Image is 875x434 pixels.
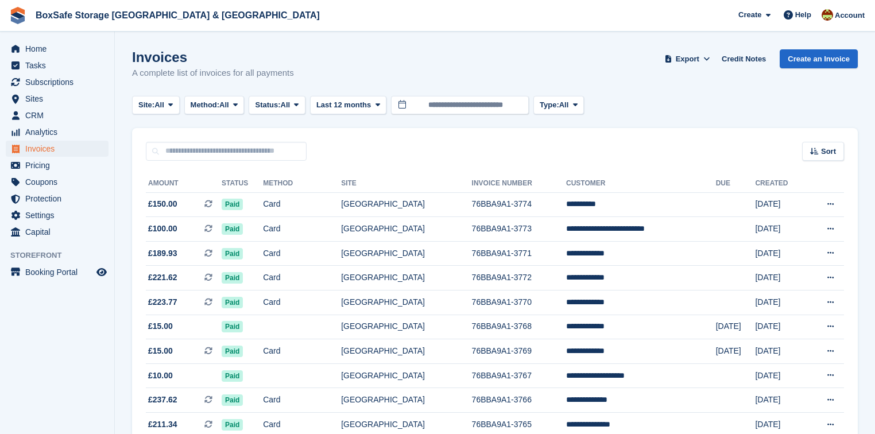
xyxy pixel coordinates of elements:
span: Paid [222,394,243,406]
span: £100.00 [148,223,177,235]
td: [DATE] [755,388,806,413]
button: Site: All [132,96,180,115]
a: menu [6,74,109,90]
span: Sort [821,146,836,157]
td: [DATE] [755,241,806,266]
td: Card [263,192,341,217]
button: Type: All [533,96,584,115]
th: Invoice Number [472,175,566,193]
a: menu [6,91,109,107]
td: [GEOGRAPHIC_DATA] [341,192,471,217]
td: [DATE] [755,363,806,388]
span: Subscriptions [25,74,94,90]
th: Method [263,175,341,193]
td: Card [263,266,341,290]
span: Home [25,41,94,57]
a: menu [6,107,109,123]
span: Sites [25,91,94,107]
td: 76BBA9A1-3770 [472,290,566,315]
span: Coupons [25,174,94,190]
td: [DATE] [755,266,806,290]
th: Customer [566,175,716,193]
button: Method: All [184,96,245,115]
td: Card [263,388,341,413]
span: All [219,99,229,111]
span: Paid [222,370,243,382]
td: 76BBA9A1-3773 [472,217,566,242]
td: [GEOGRAPHIC_DATA] [341,315,471,339]
td: 76BBA9A1-3772 [472,266,566,290]
th: Created [755,175,806,193]
span: £223.77 [148,296,177,308]
td: 76BBA9A1-3769 [472,339,566,364]
a: menu [6,224,109,240]
span: Storefront [10,250,114,261]
th: Site [341,175,471,193]
td: 76BBA9A1-3767 [472,363,566,388]
td: [DATE] [755,192,806,217]
a: menu [6,191,109,207]
span: Invoices [25,141,94,157]
td: Card [263,217,341,242]
span: £237.62 [148,394,177,406]
span: CRM [25,107,94,123]
td: 76BBA9A1-3768 [472,315,566,339]
span: Capital [25,224,94,240]
span: Create [738,9,761,21]
td: Card [263,339,341,364]
td: [DATE] [755,217,806,242]
td: [GEOGRAPHIC_DATA] [341,290,471,315]
span: £15.00 [148,345,173,357]
a: menu [6,157,109,173]
td: [GEOGRAPHIC_DATA] [341,339,471,364]
h1: Invoices [132,49,294,65]
a: menu [6,264,109,280]
span: £150.00 [148,198,177,210]
span: £189.93 [148,247,177,259]
span: All [559,99,569,111]
button: Export [662,49,713,68]
span: Help [795,9,811,21]
img: Kim [822,9,833,21]
span: Paid [222,419,243,431]
td: [DATE] [716,339,756,364]
img: stora-icon-8386f47178a22dfd0bd8f6a31ec36ba5ce8667c1dd55bd0f319d3a0aa187defe.svg [9,7,26,24]
span: £15.00 [148,320,173,332]
span: Paid [222,346,243,357]
td: [DATE] [716,315,756,339]
a: Credit Notes [717,49,771,68]
span: Paid [222,223,243,235]
span: Tasks [25,57,94,73]
span: Paid [222,248,243,259]
th: Due [716,175,756,193]
span: Pricing [25,157,94,173]
span: Paid [222,297,243,308]
td: [GEOGRAPHIC_DATA] [341,241,471,266]
td: 76BBA9A1-3774 [472,192,566,217]
a: menu [6,141,109,157]
button: Status: All [249,96,305,115]
td: [DATE] [755,290,806,315]
a: menu [6,124,109,140]
td: [DATE] [755,339,806,364]
a: menu [6,41,109,57]
button: Last 12 months [310,96,386,115]
td: [GEOGRAPHIC_DATA] [341,266,471,290]
a: menu [6,57,109,73]
span: Analytics [25,124,94,140]
td: [DATE] [755,315,806,339]
a: menu [6,174,109,190]
td: 76BBA9A1-3766 [472,388,566,413]
a: BoxSafe Storage [GEOGRAPHIC_DATA] & [GEOGRAPHIC_DATA] [31,6,324,25]
td: [GEOGRAPHIC_DATA] [341,388,471,413]
span: Booking Portal [25,264,94,280]
span: Site: [138,99,154,111]
span: Protection [25,191,94,207]
span: Type: [540,99,559,111]
td: Card [263,241,341,266]
td: Card [263,290,341,315]
td: [GEOGRAPHIC_DATA] [341,217,471,242]
a: Create an Invoice [780,49,858,68]
span: Paid [222,321,243,332]
span: Last 12 months [316,99,371,111]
